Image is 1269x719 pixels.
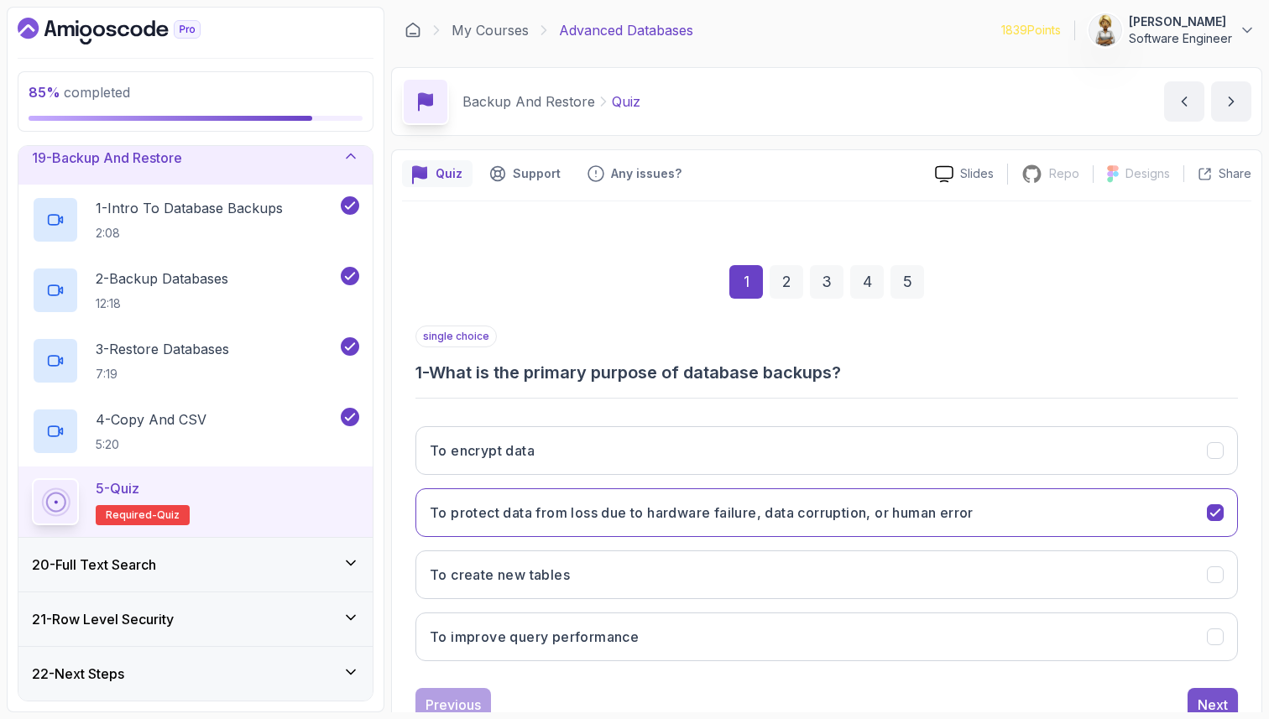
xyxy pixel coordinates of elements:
[479,160,571,187] button: Support button
[430,565,570,585] h3: To create new tables
[729,265,763,299] div: 1
[32,555,156,575] h3: 20 - Full Text Search
[415,326,497,347] p: single choice
[32,408,359,455] button: 4-Copy And CSV5:20
[415,488,1238,537] button: To protect data from loss due to hardware failure, data corruption, or human error
[96,366,229,383] p: 7:19
[430,627,639,647] h3: To improve query performance
[1129,30,1232,47] p: Software Engineer
[1211,81,1251,122] button: next content
[559,20,693,40] p: Advanced Databases
[96,225,283,242] p: 2:08
[96,198,283,218] p: 1 - Intro To Database Backups
[1219,165,1251,182] p: Share
[415,550,1238,599] button: To create new tables
[415,426,1238,475] button: To encrypt data
[1049,165,1079,182] p: Repo
[32,337,359,384] button: 3-Restore Databases7:19
[96,268,228,289] p: 2 - Backup Databases
[415,612,1238,661] button: To improve query performance
[922,165,1007,183] a: Slides
[32,478,359,525] button: 5-QuizRequired-quiz
[890,265,924,299] div: 5
[29,84,130,101] span: completed
[611,165,681,182] p: Any issues?
[462,91,595,112] p: Backup And Restore
[1198,695,1228,715] div: Next
[436,165,462,182] p: Quiz
[577,160,692,187] button: Feedback button
[18,18,239,44] a: Dashboard
[18,647,373,701] button: 22-Next Steps
[106,508,157,522] span: Required-
[32,196,359,243] button: 1-Intro To Database Backups2:08
[810,265,843,299] div: 3
[430,503,974,523] h3: To protect data from loss due to hardware failure, data corruption, or human error
[18,538,373,591] button: 20-Full Text Search
[32,148,182,168] h3: 19 - Backup And Restore
[29,84,60,101] span: 85 %
[1089,13,1256,47] button: user profile image[PERSON_NAME]Software Engineer
[96,436,206,453] p: 5:20
[1129,13,1232,30] p: [PERSON_NAME]
[96,478,139,498] p: 5 - Quiz
[770,265,803,299] div: 2
[32,609,174,629] h3: 21 - Row Level Security
[960,165,994,182] p: Slides
[32,267,359,314] button: 2-Backup Databases12:18
[1183,165,1251,182] button: Share
[430,440,535,461] h3: To encrypt data
[513,165,561,182] p: Support
[1001,22,1061,39] p: 1839 Points
[612,91,640,112] p: Quiz
[1125,165,1170,182] p: Designs
[415,361,1238,384] h3: 1 - What is the primary purpose of database backups?
[850,265,884,299] div: 4
[18,592,373,646] button: 21-Row Level Security
[402,160,473,187] button: quiz button
[18,131,373,185] button: 19-Backup And Restore
[96,339,229,359] p: 3 - Restore Databases
[32,664,124,684] h3: 22 - Next Steps
[1164,81,1204,122] button: previous content
[96,295,228,312] p: 12:18
[452,20,529,40] a: My Courses
[157,508,180,522] span: quiz
[96,409,206,430] p: 4 - Copy And CSV
[426,695,481,715] div: Previous
[405,22,421,39] a: Dashboard
[1089,14,1121,46] img: user profile image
